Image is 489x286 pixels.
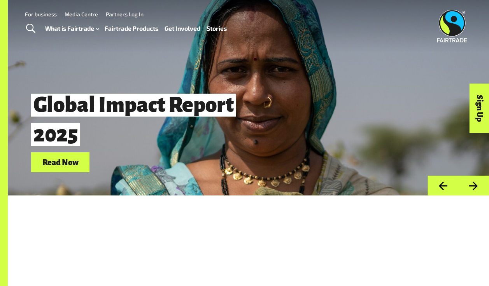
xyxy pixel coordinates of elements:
a: Read Now [31,152,89,172]
img: Fairtrade Australia New Zealand logo [437,10,467,42]
a: Media Centre [65,11,98,17]
a: Stories [207,23,227,34]
a: Toggle Search [21,19,40,38]
a: Get Involved [165,23,200,34]
a: For business [25,11,57,17]
a: Fairtrade Products [105,23,158,34]
span: Global Impact Report 2025 [31,94,236,146]
button: Next [458,176,489,195]
button: Previous [428,176,458,195]
a: What is Fairtrade [45,23,99,34]
a: Partners Log In [106,11,144,17]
